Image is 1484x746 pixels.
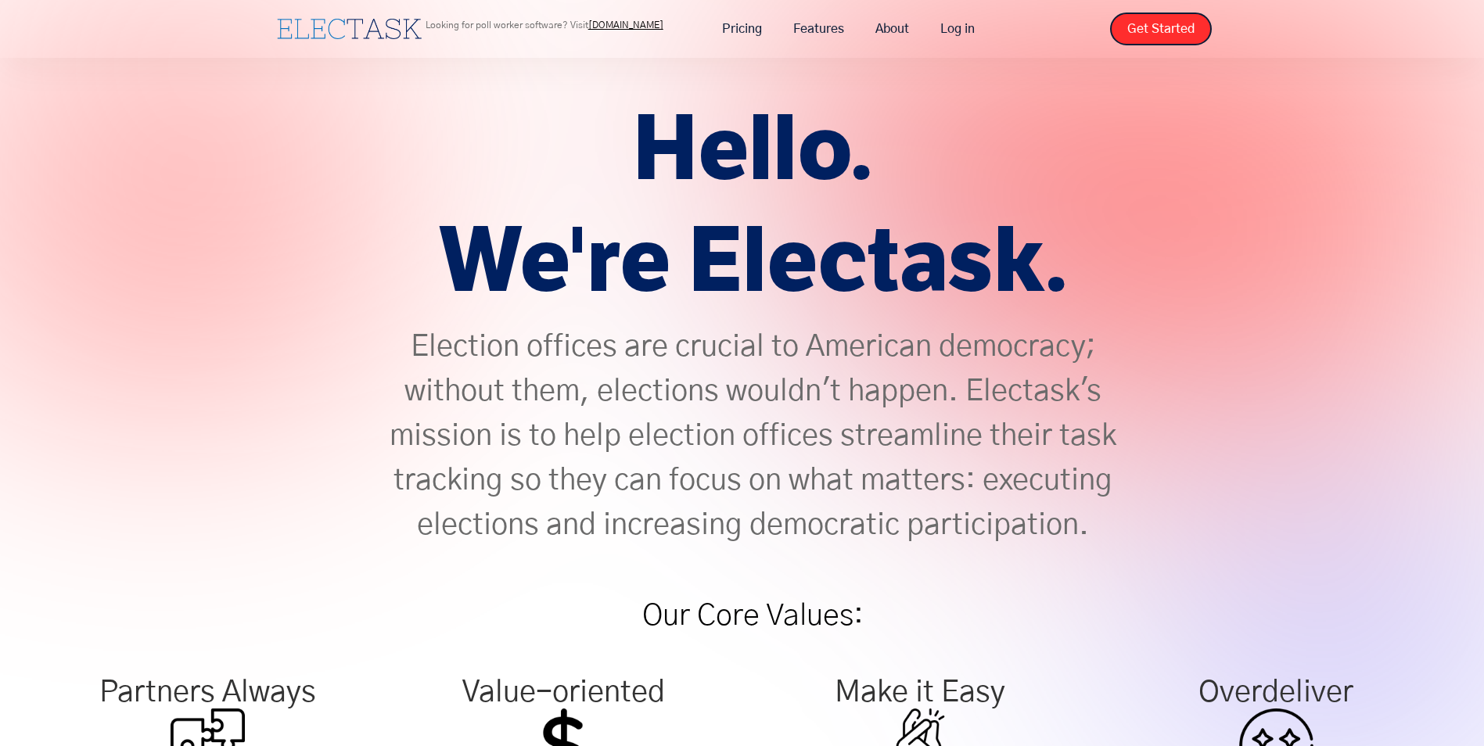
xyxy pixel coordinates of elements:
[273,15,426,43] a: home
[386,94,1121,317] h1: Hello. We're Electask.
[386,579,1121,654] h1: Our Core Values:
[925,13,990,45] a: Log in
[588,20,663,30] a: [DOMAIN_NAME]
[426,20,663,30] p: Looking for poll worker software? Visit
[1106,685,1446,701] div: Overdeliver
[860,13,925,45] a: About
[38,685,378,701] div: Partners Always
[750,685,1091,701] div: Make it Easy
[778,13,860,45] a: Features
[1110,13,1212,45] a: Get Started
[386,325,1121,548] p: Election offices are crucial to American democracy; without them, elections wouldn't happen. Elec...
[393,685,734,701] div: Value-oriented
[706,13,778,45] a: Pricing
